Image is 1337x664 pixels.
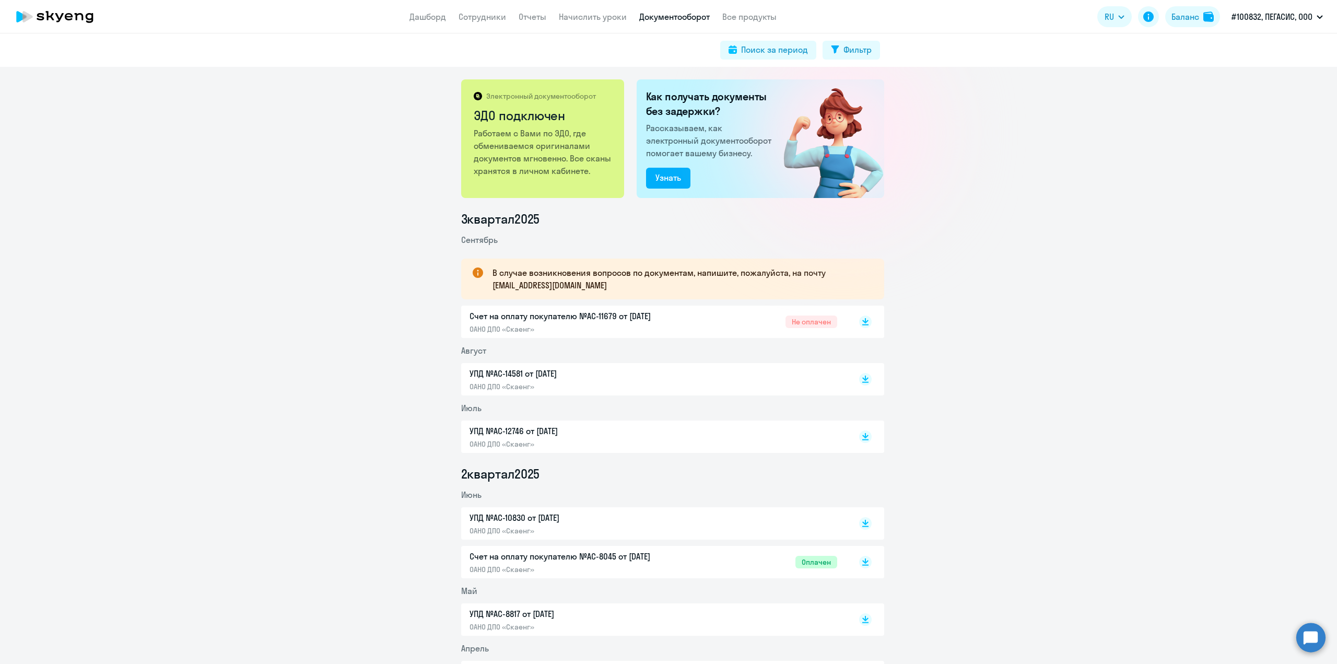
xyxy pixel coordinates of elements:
a: УПД №AC-12746 от [DATE]ОАНО ДПО «Скаенг» [470,425,837,449]
a: УПД №AC-14581 от [DATE]ОАНО ДПО «Скаенг» [470,367,837,391]
p: #100832, ПЕГАСИС, ООО [1232,10,1312,23]
span: Сентябрь [461,235,498,245]
img: balance [1203,11,1214,22]
p: УПД №AC-14581 от [DATE] [470,367,689,380]
li: 2 квартал 2025 [461,465,884,482]
button: #100832, ПЕГАСИС, ООО [1226,4,1328,29]
p: Счет на оплату покупателю №AC-8045 от [DATE] [470,550,689,563]
a: Все продукты [722,11,777,22]
a: Счет на оплату покупателю №AC-8045 от [DATE]ОАНО ДПО «Скаенг»Оплачен [470,550,837,574]
img: connected [767,79,884,198]
button: Поиск за период [720,41,816,60]
p: ОАНО ДПО «Скаенг» [470,565,689,574]
a: УПД №AC-8817 от [DATE]ОАНО ДПО «Скаенг» [470,608,837,632]
a: Отчеты [519,11,546,22]
p: ОАНО ДПО «Скаенг» [470,622,689,632]
h2: ЭДО подключен [474,107,613,124]
p: ОАНО ДПО «Скаенг» [470,439,689,449]
span: Июль [461,403,482,413]
a: Начислить уроки [559,11,627,22]
p: УПД №AC-12746 от [DATE] [470,425,689,437]
a: УПД №AC-10830 от [DATE]ОАНО ДПО «Скаенг» [470,511,837,535]
h2: Как получать документы без задержки? [646,89,776,119]
span: Апрель [461,643,489,654]
li: 3 квартал 2025 [461,211,884,227]
a: Дашборд [409,11,446,22]
p: В случае возникновения вопросов по документам, напишите, пожалуйста, на почту [EMAIL_ADDRESS][DOM... [492,266,865,292]
a: Документооборот [639,11,710,22]
button: Фильтр [823,41,880,60]
button: Балансbalance [1165,6,1220,27]
p: Электронный документооборот [486,91,596,101]
div: Узнать [655,171,681,184]
span: Июнь [461,490,482,500]
span: Май [461,586,477,596]
p: УПД №AC-8817 от [DATE] [470,608,689,620]
p: Рассказываем, как электронный документооборот помогает вашему бизнесу. [646,122,776,159]
p: ОАНО ДПО «Скаенг» [470,324,689,334]
p: Счет на оплату покупателю №AC-11679 от [DATE] [470,310,689,322]
p: ОАНО ДПО «Скаенг» [470,526,689,535]
a: Сотрудники [459,11,506,22]
a: Счет на оплату покупателю №AC-11679 от [DATE]ОАНО ДПО «Скаенг»Не оплачен [470,310,837,334]
div: Фильтр [843,43,872,56]
p: Работаем с Вами по ЭДО, где обмениваемся оригиналами документов мгновенно. Все сканы хранятся в л... [474,127,613,177]
span: RU [1105,10,1114,23]
button: RU [1097,6,1132,27]
span: Не оплачен [785,316,837,328]
p: ОАНО ДПО «Скаенг» [470,382,689,391]
p: УПД №AC-10830 от [DATE] [470,511,689,524]
button: Узнать [646,168,690,189]
div: Баланс [1171,10,1199,23]
div: Поиск за период [741,43,808,56]
span: Август [461,345,486,356]
span: Оплачен [795,556,837,568]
